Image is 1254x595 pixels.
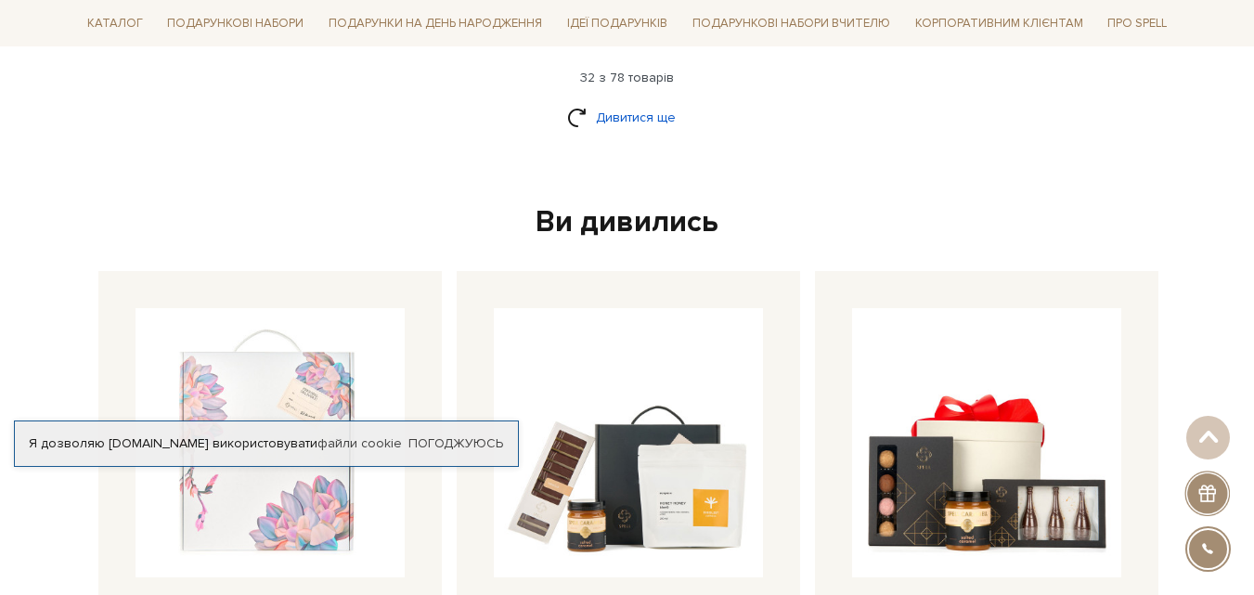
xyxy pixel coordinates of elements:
[685,7,898,39] a: Подарункові набори Вчителю
[160,9,311,38] a: Подарункові набори
[136,308,405,577] img: Великий білий подарунковий бокс Ліліт
[408,435,503,452] a: Погоджуюсь
[908,9,1091,38] a: Корпоративним клієнтам
[560,9,675,38] a: Ідеї подарунків
[317,435,402,451] a: файли cookie
[91,203,1164,242] div: Ви дивились
[1100,9,1174,38] a: Про Spell
[15,435,518,452] div: Я дозволяю [DOMAIN_NAME] використовувати
[80,9,150,38] a: Каталог
[567,101,688,134] a: Дивитися ще
[72,70,1183,86] div: 32 з 78 товарів
[321,9,549,38] a: Подарунки на День народження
